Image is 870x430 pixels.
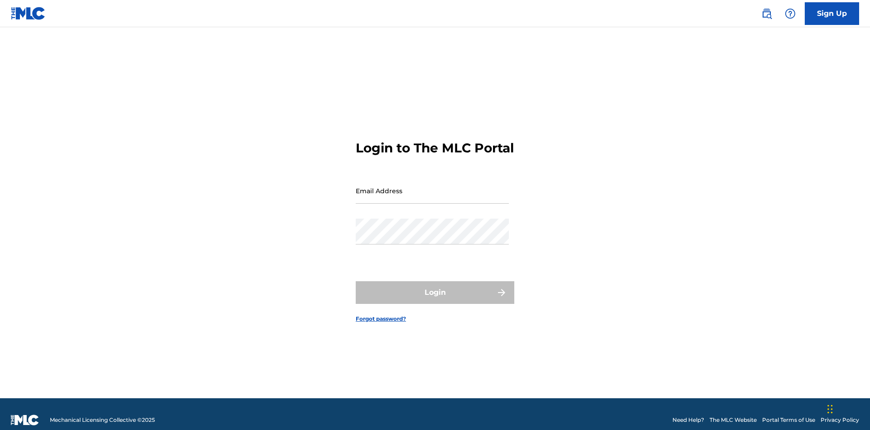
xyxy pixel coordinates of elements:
a: Privacy Policy [821,416,859,424]
img: logo [11,415,39,425]
a: Public Search [758,5,776,23]
img: search [761,8,772,19]
img: help [785,8,796,19]
a: Sign Up [805,2,859,25]
div: Drag [827,396,833,423]
a: Portal Terms of Use [762,416,815,424]
iframe: Chat Widget [825,386,870,430]
a: Forgot password? [356,315,406,323]
span: Mechanical Licensing Collective © 2025 [50,416,155,424]
div: Help [781,5,799,23]
img: MLC Logo [11,7,46,20]
a: Need Help? [672,416,704,424]
a: The MLC Website [710,416,757,424]
h3: Login to The MLC Portal [356,140,514,156]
